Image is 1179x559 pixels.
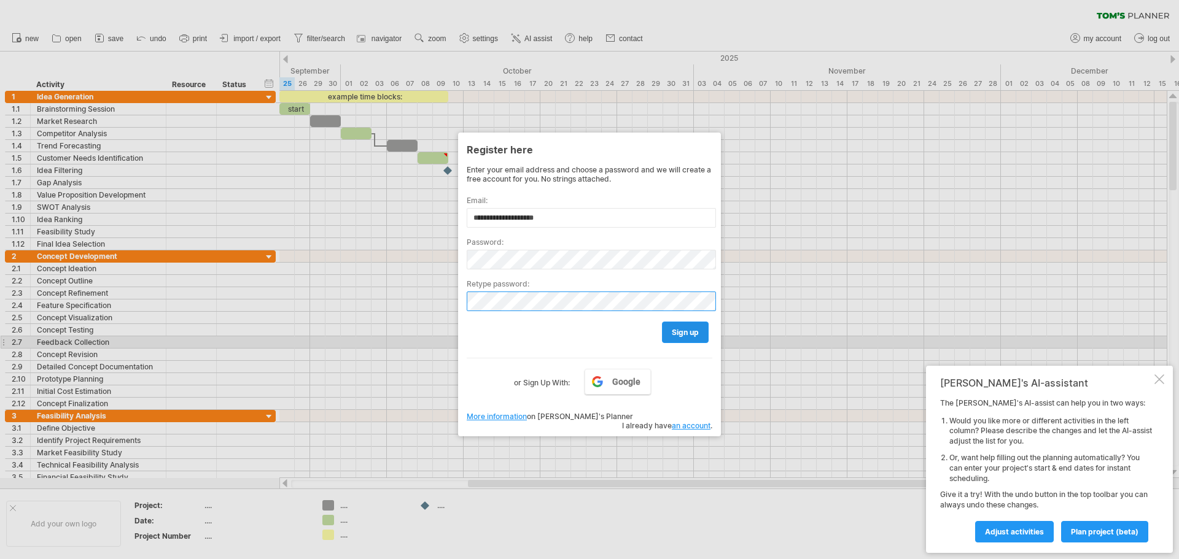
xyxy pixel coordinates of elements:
span: I already have . [622,421,712,430]
span: Adjust activities [985,527,1044,536]
label: Password: [467,237,712,247]
a: Adjust activities [975,521,1054,542]
label: Retype password: [467,279,712,288]
li: Would you like more or different activities in the left column? Please describe the changes and l... [949,416,1152,447]
a: plan project (beta) [1061,521,1148,542]
label: or Sign Up With: [514,369,570,390]
div: [PERSON_NAME]'s AI-assistant [940,377,1152,389]
div: The [PERSON_NAME]'s AI-assist can help you in two ways: Give it a try! With the undo button in th... [940,398,1152,542]
div: Enter your email address and choose a password and we will create a free account for you. No stri... [467,165,712,183]
a: sign up [662,322,709,343]
span: Google [612,377,640,387]
a: More information [467,412,527,421]
span: sign up [672,328,699,337]
li: Or, want help filling out the planning automatically? You can enter your project's start & end da... [949,453,1152,484]
label: Email: [467,196,712,205]
a: Google [585,369,651,395]
div: Register here [467,138,712,160]
span: on [PERSON_NAME]'s Planner [467,412,633,421]
a: an account [672,421,710,430]
span: plan project (beta) [1071,527,1138,536]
